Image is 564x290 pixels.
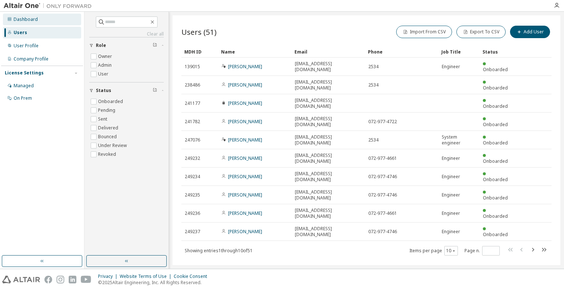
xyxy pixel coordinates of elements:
[368,46,435,58] div: Phone
[228,173,262,180] a: [PERSON_NAME]
[185,192,200,198] span: 249235
[228,155,262,161] a: [PERSON_NAME]
[96,43,106,48] span: Role
[464,246,500,256] span: Page n.
[295,134,362,146] span: [EMAIL_ADDRESS][DOMAIN_NAME]
[2,276,40,283] img: altair_logo.svg
[228,192,262,198] a: [PERSON_NAME]
[81,276,91,283] img: youtube.svg
[69,276,76,283] img: linkedin.svg
[368,155,397,161] span: 072-977-4661
[456,26,506,38] button: Export To CSV
[295,79,362,91] span: [EMAIL_ADDRESS][DOMAIN_NAME]
[89,31,164,37] a: Clear all
[228,228,262,235] a: [PERSON_NAME]
[442,155,460,161] span: Engineer
[483,103,508,109] span: Onboarded
[228,100,262,106] a: [PERSON_NAME]
[228,137,262,143] a: [PERSON_NAME]
[98,141,128,150] label: Under Review
[368,210,397,216] span: 072-977-4661
[96,88,111,93] span: Status
[14,30,27,36] div: Users
[442,192,460,198] span: Engineer
[442,229,460,235] span: Engineer
[483,176,508,183] span: Onboarded
[368,119,397,125] span: 072-977-4722
[185,82,200,88] span: 238486
[57,276,64,283] img: instagram.svg
[185,247,253,254] span: Showing entries 1 through 10 of 51
[295,189,362,201] span: [EMAIL_ADDRESS][DOMAIN_NAME]
[295,153,362,164] span: [EMAIL_ADDRESS][DOMAIN_NAME]
[368,174,397,180] span: 072-977-4746
[185,210,200,216] span: 249236
[98,52,113,61] label: Owner
[185,119,200,125] span: 241782
[120,274,174,279] div: Website Terms of Use
[185,174,200,180] span: 249234
[98,97,124,106] label: Onboarded
[153,43,157,48] span: Clear filter
[98,150,117,159] label: Revoked
[153,88,157,93] span: Clear filter
[482,46,513,58] div: Status
[4,2,95,10] img: Altair One
[442,210,460,216] span: Engineer
[441,46,477,58] div: Job Title
[14,83,34,89] div: Managed
[442,134,476,146] span: System engineer
[228,118,262,125] a: [PERSON_NAME]
[446,248,456,254] button: 10
[483,66,508,73] span: Onboarded
[295,171,362,183] span: [EMAIL_ADDRESS][DOMAIN_NAME]
[228,82,262,88] a: [PERSON_NAME]
[368,82,379,88] span: 2534
[185,64,200,70] span: 139015
[442,174,460,180] span: Engineer
[510,26,550,38] button: Add User
[368,229,397,235] span: 072-977-4746
[14,56,48,62] div: Company Profile
[483,158,508,164] span: Onboarded
[184,46,215,58] div: MDH ID
[483,121,508,128] span: Onboarded
[89,82,164,99] button: Status
[174,274,211,279] div: Cookie Consent
[98,274,120,279] div: Privacy
[181,27,217,37] span: Users (51)
[98,124,120,132] label: Delivered
[14,16,38,22] div: Dashboard
[185,100,200,106] span: 241177
[295,116,362,128] span: [EMAIL_ADDRESS][DOMAIN_NAME]
[295,61,362,73] span: [EMAIL_ADDRESS][DOMAIN_NAME]
[368,137,379,143] span: 2534
[483,231,508,238] span: Onboarded
[396,26,452,38] button: Import From CSV
[185,137,200,143] span: 247076
[98,70,110,78] label: User
[228,210,262,216] a: [PERSON_NAME]
[368,192,397,198] span: 072-977-4746
[14,95,32,101] div: On Prem
[89,37,164,54] button: Role
[98,279,211,286] p: © 2025 Altair Engineering, Inc. All Rights Reserved.
[295,208,362,219] span: [EMAIL_ADDRESS][DOMAIN_NAME]
[98,61,113,70] label: Admin
[483,195,508,201] span: Onboarded
[483,140,508,146] span: Onboarded
[185,155,200,161] span: 249232
[228,63,262,70] a: [PERSON_NAME]
[98,115,109,124] label: Sent
[98,106,117,115] label: Pending
[442,64,460,70] span: Engineer
[295,226,362,238] span: [EMAIL_ADDRESS][DOMAIN_NAME]
[44,276,52,283] img: facebook.svg
[294,46,362,58] div: Email
[221,46,289,58] div: Name
[98,132,118,141] label: Bounced
[185,229,200,235] span: 249237
[295,98,362,109] span: [EMAIL_ADDRESS][DOMAIN_NAME]
[368,64,379,70] span: 2534
[14,43,39,49] div: User Profile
